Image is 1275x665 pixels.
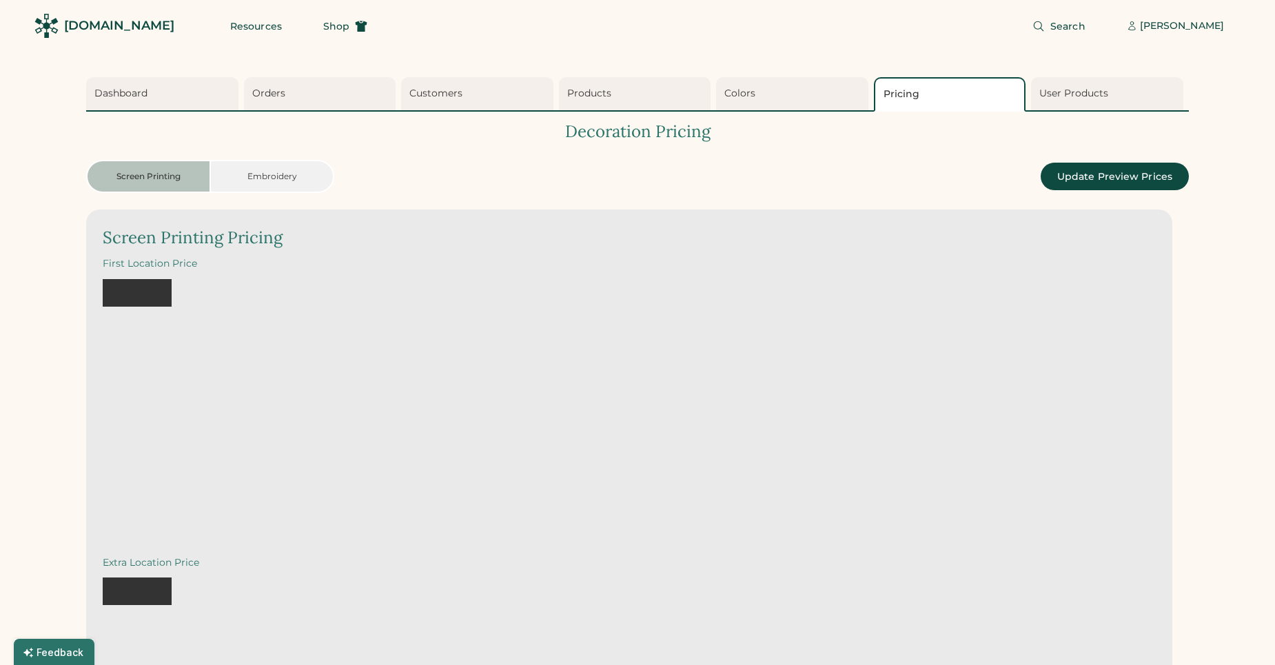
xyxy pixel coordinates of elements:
[94,87,234,101] div: Dashboard
[1041,163,1189,190] button: Update Preview Prices
[252,87,392,101] div: Orders
[1016,12,1102,40] button: Search
[214,12,298,40] button: Resources
[884,88,1021,101] div: Pricing
[1140,19,1224,33] div: [PERSON_NAME]
[1050,21,1085,31] span: Search
[323,21,349,31] span: Shop
[86,120,1189,143] div: Decoration Pricing
[34,14,59,38] img: Rendered Logo - Screens
[64,17,174,34] div: [DOMAIN_NAME]
[103,226,1156,249] div: Screen Printing Pricing
[307,12,384,40] button: Shop
[409,87,549,101] div: Customers
[1039,87,1179,101] div: User Products
[103,257,1156,271] div: First Location Price
[103,556,1156,570] div: Extra Location Price
[724,87,864,101] div: Colors
[86,160,210,193] button: Screen Printing
[567,87,707,101] div: Products
[210,160,334,193] button: Embroidery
